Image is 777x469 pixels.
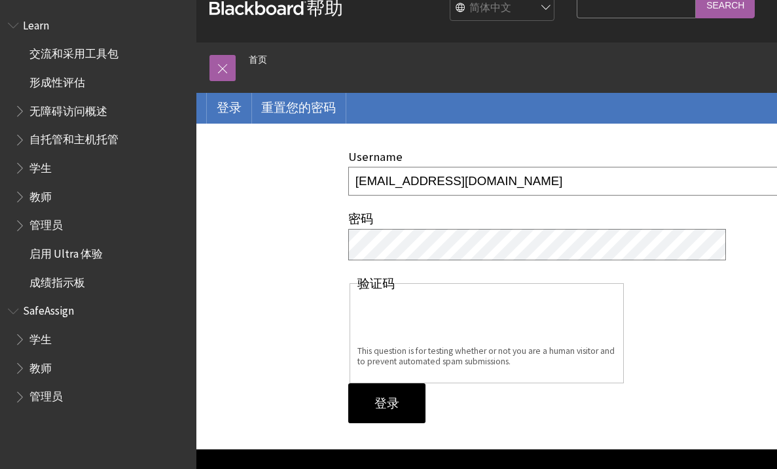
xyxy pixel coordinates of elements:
span: 管理员 [29,386,63,404]
nav: Book outline for Blackboard SafeAssign [8,300,189,408]
span: 教师 [29,186,52,203]
div: This question is for testing whether or not you are a human visitor and to prevent automated spam... [357,346,615,366]
span: 交流和采用工具包 [29,43,118,61]
span: 自托管和主机托管 [29,129,118,147]
span: 无障碍访问概述 [29,100,107,118]
span: 成绩指示板 [29,271,85,289]
span: 学生 [29,157,52,175]
legend: 验证码 [357,277,395,291]
strong: Blackboard [209,1,306,15]
span: 形成性评估 [29,71,85,89]
span: 教师 [29,357,52,375]
input: 登录 [348,383,425,424]
a: 登录 [207,93,251,123]
span: 管理员 [29,215,63,232]
a: 重置您的密码 [251,93,346,123]
iframe: reCAPTCHA [357,295,556,346]
span: Learn [23,14,49,32]
nav: Book outline for Blackboard Learn Help [8,14,189,294]
span: SafeAssign [23,300,74,318]
span: 学生 [29,328,52,346]
label: Username [348,149,403,164]
a: 首页 [249,52,267,68]
label: 密码 [348,211,373,226]
span: 启用 Ultra 体验 [29,243,103,260]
